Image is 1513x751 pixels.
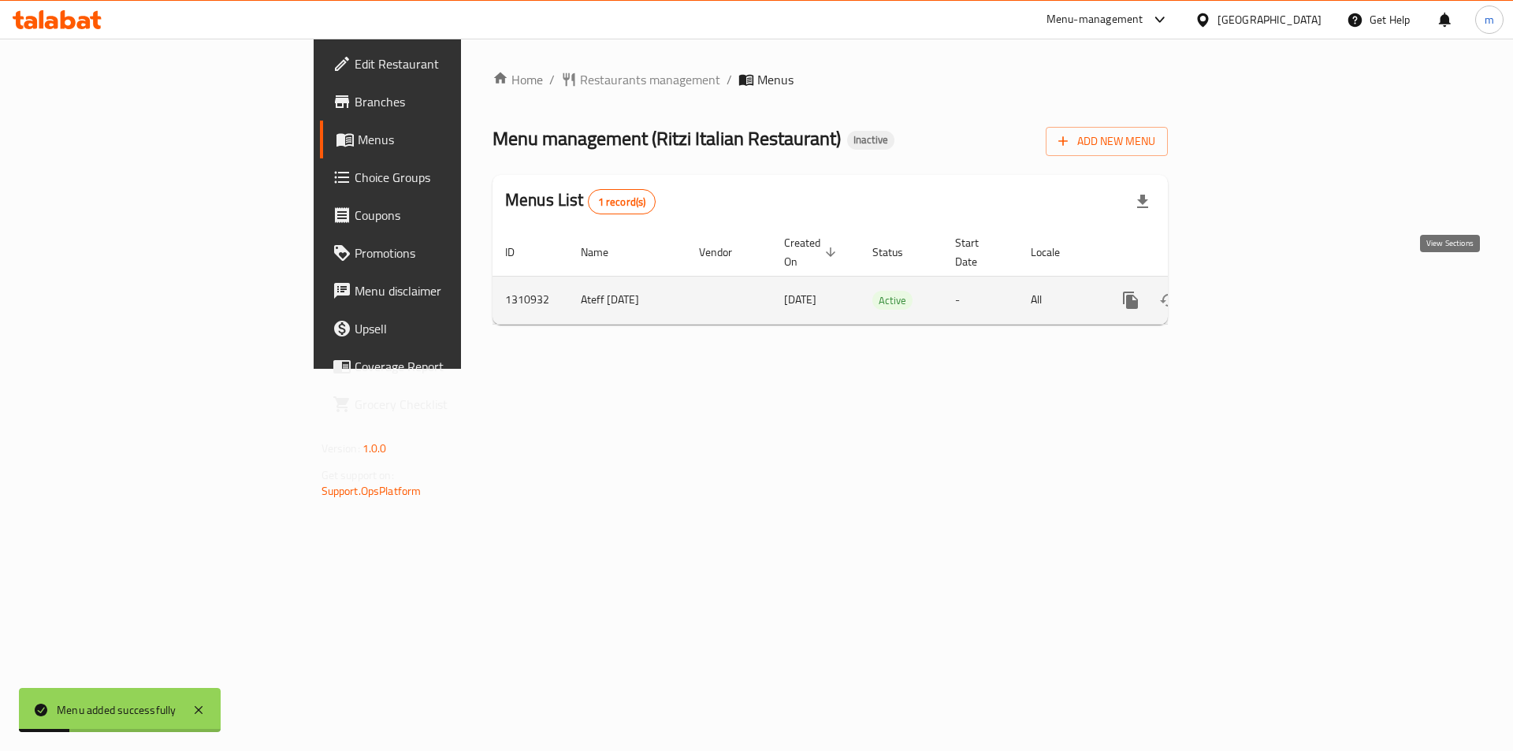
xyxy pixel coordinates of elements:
[1112,281,1150,319] button: more
[1217,11,1322,28] div: [GEOGRAPHIC_DATA]
[581,243,629,262] span: Name
[320,121,567,158] a: Menus
[355,168,554,187] span: Choice Groups
[1485,11,1494,28] span: m
[580,70,720,89] span: Restaurants management
[355,54,554,73] span: Edit Restaurant
[1046,10,1143,29] div: Menu-management
[320,158,567,196] a: Choice Groups
[320,272,567,310] a: Menu disclaimer
[355,395,554,414] span: Grocery Checklist
[872,291,913,310] div: Active
[320,385,567,423] a: Grocery Checklist
[847,133,894,147] span: Inactive
[561,70,720,89] a: Restaurants management
[362,438,387,459] span: 1.0.0
[955,233,999,271] span: Start Date
[322,481,422,501] a: Support.OpsPlatform
[320,45,567,83] a: Edit Restaurant
[1099,229,1276,277] th: Actions
[320,310,567,348] a: Upsell
[493,229,1276,325] table: enhanced table
[320,83,567,121] a: Branches
[322,465,394,485] span: Get support on:
[355,357,554,376] span: Coverage Report
[872,243,924,262] span: Status
[872,292,913,310] span: Active
[505,243,535,262] span: ID
[1124,183,1162,221] div: Export file
[320,348,567,385] a: Coverage Report
[505,188,656,214] h2: Menus List
[757,70,794,89] span: Menus
[942,276,1018,324] td: -
[1018,276,1099,324] td: All
[1046,127,1168,156] button: Add New Menu
[1058,132,1155,151] span: Add New Menu
[784,289,816,310] span: [DATE]
[355,244,554,262] span: Promotions
[57,701,177,719] div: Menu added successfully
[493,121,841,156] span: Menu management ( Ritzi Italian Restaurant )
[320,196,567,234] a: Coupons
[589,195,656,210] span: 1 record(s)
[847,131,894,150] div: Inactive
[588,189,656,214] div: Total records count
[322,438,360,459] span: Version:
[355,206,554,225] span: Coupons
[784,233,841,271] span: Created On
[358,130,554,149] span: Menus
[320,234,567,272] a: Promotions
[355,281,554,300] span: Menu disclaimer
[355,319,554,338] span: Upsell
[568,276,686,324] td: Ateff [DATE]
[355,92,554,111] span: Branches
[493,70,1168,89] nav: breadcrumb
[699,243,753,262] span: Vendor
[1031,243,1080,262] span: Locale
[727,70,732,89] li: /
